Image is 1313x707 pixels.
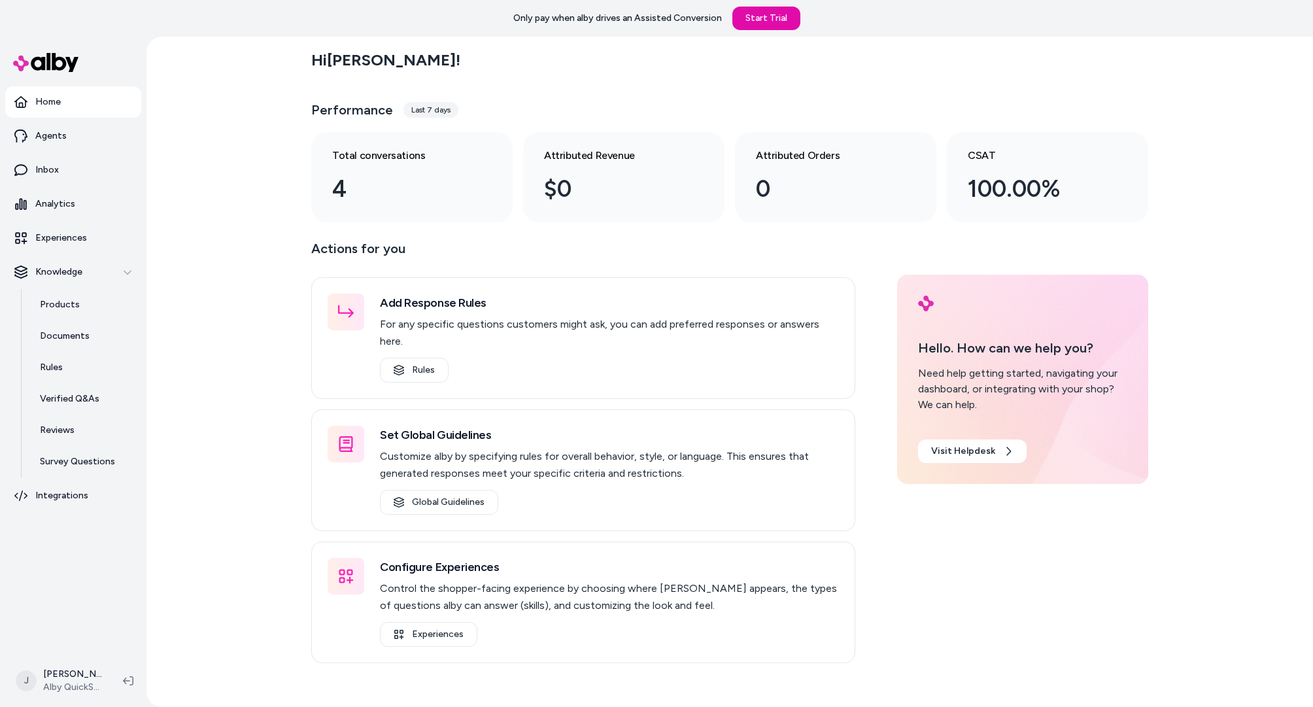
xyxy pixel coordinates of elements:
[27,415,141,446] a: Reviews
[35,95,61,109] p: Home
[35,129,67,143] p: Agents
[311,132,513,222] a: Total conversations 4
[735,132,936,222] a: Attributed Orders 0
[27,289,141,320] a: Products
[5,120,141,152] a: Agents
[332,148,471,164] h3: Total conversations
[43,681,102,694] span: Alby QuickStart Store
[918,366,1127,413] div: Need help getting started, navigating your dashboard, or integrating with your shop? We can help.
[8,660,112,702] button: J[PERSON_NAME]Alby QuickStart Store
[380,448,839,482] p: Customize alby by specifying rules for overall behavior, style, or language. This ensures that ge...
[27,383,141,415] a: Verified Q&As
[380,316,839,350] p: For any specific questions customers might ask, you can add preferred responses or answers here.
[380,580,839,614] p: Control the shopper-facing experience by choosing where [PERSON_NAME] appears, the types of quest...
[513,12,722,25] p: Only pay when alby drives an Assisted Conversion
[380,426,839,444] h3: Set Global Guidelines
[756,148,895,164] h3: Attributed Orders
[35,266,82,279] p: Knowledge
[40,298,80,311] p: Products
[35,232,87,245] p: Experiences
[5,480,141,511] a: Integrations
[732,7,800,30] a: Start Trial
[968,148,1106,164] h3: CSAT
[403,102,458,118] div: Last 7 days
[332,171,471,207] div: 4
[27,352,141,383] a: Rules
[544,148,683,164] h3: Attributed Revenue
[918,338,1127,358] p: Hello. How can we help you?
[311,50,460,70] h2: Hi [PERSON_NAME] !
[380,294,839,312] h3: Add Response Rules
[918,440,1027,463] a: Visit Helpdesk
[40,330,90,343] p: Documents
[13,53,78,72] img: alby Logo
[380,358,449,383] a: Rules
[40,455,115,468] p: Survey Questions
[35,198,75,211] p: Analytics
[756,171,895,207] div: 0
[16,670,37,691] span: J
[380,622,477,647] a: Experiences
[27,320,141,352] a: Documents
[968,171,1106,207] div: 100.00%
[40,392,99,405] p: Verified Q&As
[5,222,141,254] a: Experiences
[5,256,141,288] button: Knowledge
[27,446,141,477] a: Survey Questions
[5,154,141,186] a: Inbox
[918,296,934,311] img: alby Logo
[947,132,1148,222] a: CSAT 100.00%
[40,361,63,374] p: Rules
[544,171,683,207] div: $0
[43,668,102,681] p: [PERSON_NAME]
[35,164,59,177] p: Inbox
[5,188,141,220] a: Analytics
[380,558,839,576] h3: Configure Experiences
[523,132,725,222] a: Attributed Revenue $0
[311,238,855,269] p: Actions for you
[40,424,75,437] p: Reviews
[5,86,141,118] a: Home
[311,101,393,119] h3: Performance
[380,490,498,515] a: Global Guidelines
[35,489,88,502] p: Integrations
